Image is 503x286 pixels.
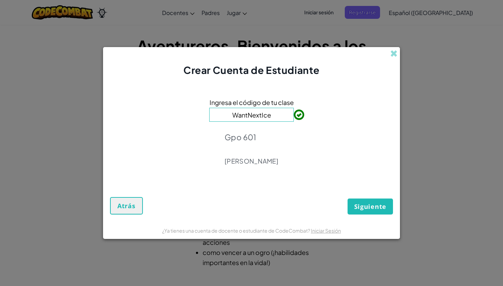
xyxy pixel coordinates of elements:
span: ¿Ya tienes una cuenta de docente o estudiante de CodeCombat? [162,227,311,234]
button: Siguiente [348,198,393,214]
a: Iniciar Sesión [311,227,341,234]
span: Crear Cuenta de Estudiante [183,64,320,76]
p: Gpo 601 [225,132,278,142]
span: Siguiente [354,202,386,211]
p: [PERSON_NAME] [225,157,278,165]
span: Ingresa el código de tu clase [210,97,294,107]
span: Atrás [117,202,136,210]
button: Atrás [110,197,143,214]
